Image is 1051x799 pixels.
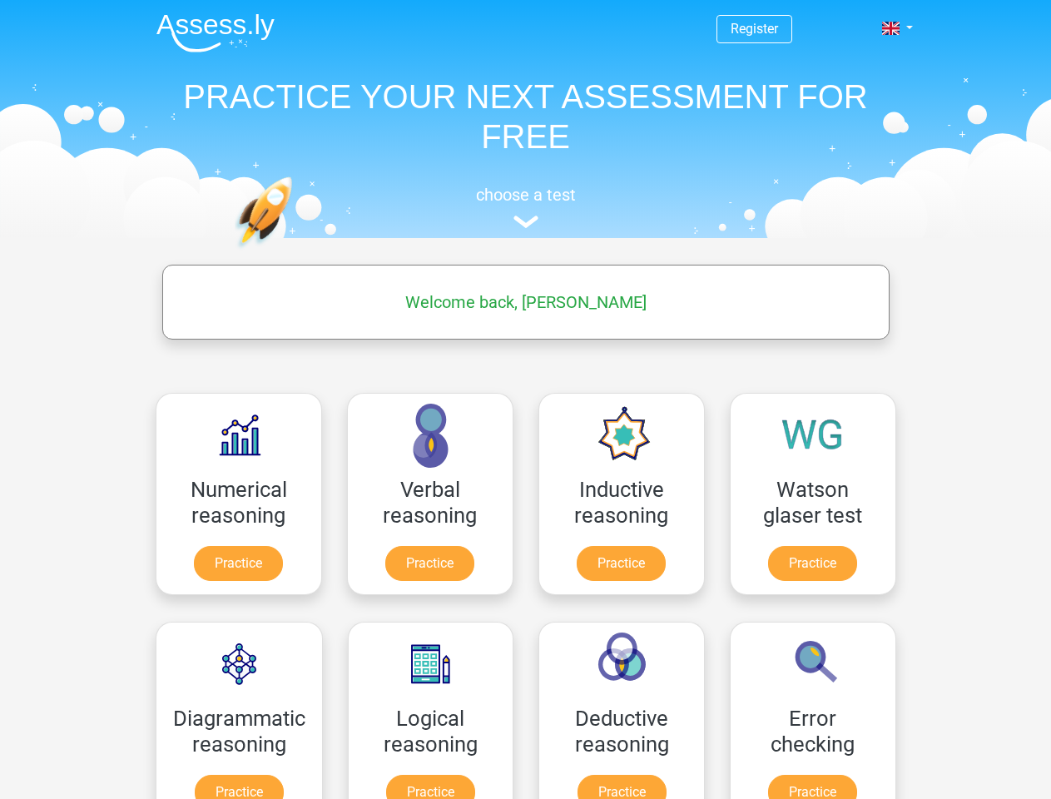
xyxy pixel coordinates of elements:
[143,185,909,205] h5: choose a test
[768,546,857,581] a: Practice
[235,176,357,327] img: practice
[513,216,538,228] img: assessment
[731,21,778,37] a: Register
[194,546,283,581] a: Practice
[143,77,909,156] h1: PRACTICE YOUR NEXT ASSESSMENT FOR FREE
[385,546,474,581] a: Practice
[171,292,881,312] h5: Welcome back, [PERSON_NAME]
[577,546,666,581] a: Practice
[143,185,909,229] a: choose a test
[156,13,275,52] img: Assessly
